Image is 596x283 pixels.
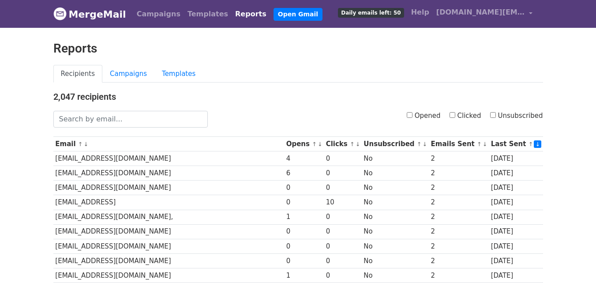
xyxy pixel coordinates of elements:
a: Templates [154,65,203,83]
td: No [362,166,429,181]
a: ↑ [312,141,317,147]
a: Templates [184,5,232,23]
td: No [362,181,429,195]
td: [DATE] [489,151,543,166]
td: No [362,210,429,224]
a: ↑ [529,141,533,147]
td: 2 [429,195,489,210]
td: [DATE] [489,210,543,224]
td: [EMAIL_ADDRESS][DOMAIN_NAME] [53,268,284,283]
td: 0 [324,239,362,253]
td: [DATE] [489,224,543,239]
td: No [362,224,429,239]
label: Opened [407,111,441,121]
th: Unsubscribed [362,137,429,151]
td: 0 [324,210,362,224]
td: [EMAIL_ADDRESS][DOMAIN_NAME] [53,253,284,268]
th: Opens [284,137,324,151]
th: Emails Sent [429,137,489,151]
a: ↓ [318,141,322,147]
td: 6 [284,166,324,181]
td: No [362,268,429,283]
img: MergeMail logo [53,7,67,20]
th: Last Sent [489,137,543,151]
td: 1 [284,268,324,283]
td: [EMAIL_ADDRESS] [53,195,284,210]
td: No [362,195,429,210]
h2: Reports [53,41,543,56]
td: 2 [429,239,489,253]
td: [DATE] [489,239,543,253]
a: Campaigns [133,5,184,23]
a: MergeMail [53,5,126,23]
td: [EMAIL_ADDRESS][DOMAIN_NAME] [53,224,284,239]
h4: 2,047 recipients [53,91,543,102]
a: ↓ [84,141,89,147]
td: No [362,253,429,268]
td: 2 [429,268,489,283]
td: 0 [324,151,362,166]
td: No [362,151,429,166]
td: 4 [284,151,324,166]
td: 0 [284,253,324,268]
td: No [362,239,429,253]
input: Search by email... [53,111,208,128]
span: [DOMAIN_NAME][EMAIL_ADDRESS][DOMAIN_NAME] [436,7,525,18]
a: ↓ [534,140,541,148]
input: Opened [407,112,412,118]
label: Unsubscribed [490,111,543,121]
td: [DATE] [489,166,543,181]
label: Clicked [450,111,481,121]
td: 0 [324,224,362,239]
td: 2 [429,166,489,181]
input: Clicked [450,112,455,118]
td: [EMAIL_ADDRESS][DOMAIN_NAME] [53,239,284,253]
td: 2 [429,210,489,224]
span: Daily emails left: 50 [338,8,404,18]
a: ↑ [477,141,482,147]
td: [DATE] [489,268,543,283]
td: 0 [284,195,324,210]
td: [EMAIL_ADDRESS][DOMAIN_NAME] [53,166,284,181]
td: 2 [429,151,489,166]
a: Help [408,4,433,21]
a: ↑ [417,141,422,147]
a: ↑ [350,141,355,147]
td: 2 [429,253,489,268]
a: ↓ [423,141,427,147]
a: Campaigns [102,65,154,83]
a: Daily emails left: 50 [334,4,407,21]
td: 0 [324,181,362,195]
td: 0 [324,268,362,283]
td: [EMAIL_ADDRESS][DOMAIN_NAME] [53,151,284,166]
td: 2 [429,181,489,195]
a: ↓ [356,141,360,147]
td: 0 [284,239,324,253]
a: ↑ [78,141,83,147]
td: 0 [284,181,324,195]
td: [EMAIL_ADDRESS][DOMAIN_NAME], [53,210,284,224]
input: Unsubscribed [490,112,496,118]
td: [DATE] [489,253,543,268]
td: 1 [284,210,324,224]
td: [DATE] [489,181,543,195]
td: 10 [324,195,362,210]
td: 0 [284,224,324,239]
td: 2 [429,224,489,239]
a: Recipients [53,65,103,83]
th: Email [53,137,284,151]
a: ↓ [483,141,487,147]
td: [DATE] [489,195,543,210]
a: Open Gmail [274,8,322,21]
a: Reports [232,5,270,23]
td: 0 [324,166,362,181]
td: [EMAIL_ADDRESS][DOMAIN_NAME] [53,181,284,195]
th: Clicks [324,137,362,151]
a: [DOMAIN_NAME][EMAIL_ADDRESS][DOMAIN_NAME] [433,4,536,24]
td: 0 [324,253,362,268]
